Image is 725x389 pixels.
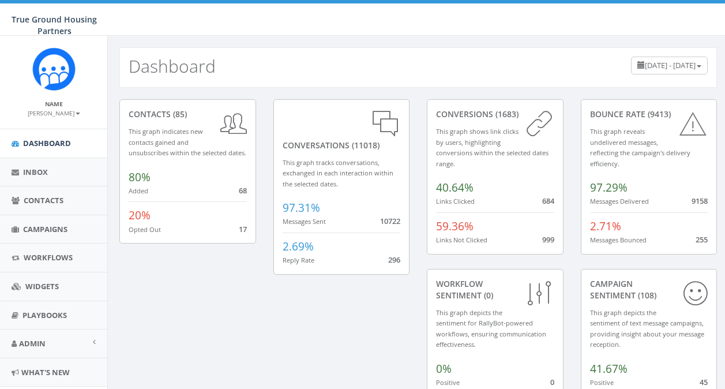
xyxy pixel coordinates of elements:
[239,185,247,196] span: 68
[436,378,460,387] small: Positive
[436,219,474,234] span: 59.36%
[129,208,151,223] span: 20%
[129,225,161,234] small: Opted Out
[590,278,708,301] div: Campaign Sentiment
[550,377,554,387] span: 0
[482,290,493,301] span: (0)
[23,138,71,148] span: Dashboard
[542,234,554,245] span: 999
[129,170,151,185] span: 80%
[645,60,696,70] span: [DATE] - [DATE]
[436,361,452,376] span: 0%
[590,308,704,349] small: This graph depicts the sentiment of text message campaigns, providing insight about your message ...
[590,109,708,120] div: Bounce Rate
[436,278,554,301] div: Workflow Sentiment
[436,109,554,120] div: conversions
[493,109,519,119] span: (1683)
[350,140,380,151] span: (11018)
[129,186,148,195] small: Added
[28,107,80,118] a: [PERSON_NAME]
[171,109,187,119] span: (85)
[700,377,708,387] span: 45
[696,234,708,245] span: 255
[542,196,554,206] span: 684
[283,109,401,151] div: conversations
[436,197,475,205] small: Links Clicked
[590,235,647,244] small: Messages Bounced
[239,224,247,234] span: 17
[380,216,400,226] span: 10722
[129,109,247,120] div: contacts
[19,338,46,349] span: Admin
[283,256,314,264] small: Reply Rate
[22,310,67,320] span: Playbooks
[436,235,487,244] small: Links Not Clicked
[21,367,70,377] span: What's New
[23,224,67,234] span: Campaigns
[129,57,216,76] h2: Dashboard
[436,127,549,168] small: This graph shows link clicks by users, highlighting conversions within the selected dates range.
[12,14,97,36] span: True Ground Housing Partners
[28,109,80,117] small: [PERSON_NAME]
[45,100,63,108] small: Name
[590,378,614,387] small: Positive
[436,180,474,195] span: 40.64%
[388,255,400,265] span: 296
[129,127,246,157] small: This graph indicates new contacts gained and unsubscribes within the selected dates.
[590,361,628,376] span: 41.67%
[23,167,48,177] span: Inbox
[590,219,621,234] span: 2.71%
[436,308,546,349] small: This graph depicts the sentiment for RallyBot-powered workflows, ensuring communication effective...
[283,217,326,226] small: Messages Sent
[590,127,690,168] small: This graph reveals undelivered messages, reflecting the campaign's delivery efficiency.
[636,290,656,301] span: (108)
[24,252,73,263] span: Workflows
[283,158,393,188] small: This graph tracks conversations, exchanged in each interaction within the selected dates.
[25,281,59,291] span: Widgets
[692,196,708,206] span: 9158
[24,195,63,205] span: Contacts
[283,239,314,254] span: 2.69%
[32,47,76,91] img: Rally_Corp_Logo_1.png
[283,200,320,215] span: 97.31%
[590,197,649,205] small: Messages Delivered
[645,109,671,119] span: (9413)
[590,180,628,195] span: 97.29%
